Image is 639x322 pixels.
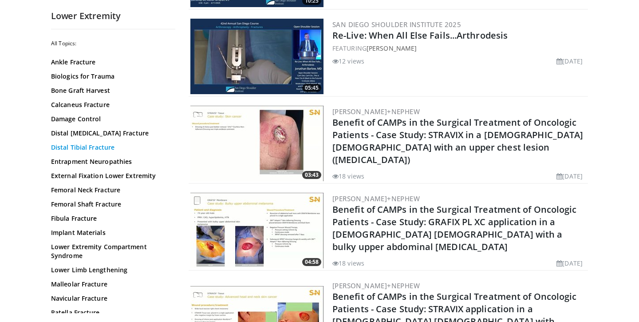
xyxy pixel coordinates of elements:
[51,186,171,195] a: Femoral Neck Fracture
[51,40,173,47] h2: All Topics:
[332,116,583,166] a: Benefit of CAMPs in the Surgical Treatment of Oncologic Patients - Case Study: STRAVIX in a [DEMO...
[556,258,583,268] li: [DATE]
[332,44,586,53] div: FEATURING
[332,171,364,181] li: 18 views
[190,193,323,268] img: b8034b56-5e6c-44c4-8a90-abb72a46328a.300x170_q85_crop-smart_upscale.jpg
[190,19,323,94] img: c75e891b-f162-40e8-b9ca-8ba1293e3b13.300x170_q85_crop-smart_upscale.jpg
[332,194,420,203] a: [PERSON_NAME]+Nephew
[332,281,420,290] a: [PERSON_NAME]+Nephew
[51,100,171,109] a: Calcaneus Fracture
[332,20,461,29] a: San Diego Shoulder Institute 2025
[302,258,321,266] span: 04:58
[51,200,171,209] a: Femoral Shaft Fracture
[51,129,171,138] a: Distal [MEDICAL_DATA] Fracture
[556,56,583,66] li: [DATE]
[190,106,323,181] a: 03:43
[51,228,171,237] a: Implant Materials
[51,10,175,22] h2: Lower Extremity
[367,44,417,52] a: [PERSON_NAME]
[302,171,321,179] span: 03:43
[51,58,171,67] a: Ankle Fracture
[51,242,171,260] a: Lower Extremity Compartment Syndrome
[332,107,420,116] a: [PERSON_NAME]+Nephew
[51,171,171,180] a: External Fixation Lower Extremity
[51,72,171,81] a: Biologics for Trauma
[332,258,364,268] li: 18 views
[190,106,323,181] img: 83b413ac-1725-41af-be61-549bf913d294.300x170_q85_crop-smart_upscale.jpg
[51,214,171,223] a: Fibula Fracture
[190,193,323,268] a: 04:58
[556,171,583,181] li: [DATE]
[51,280,171,289] a: Malleolar Fracture
[51,157,171,166] a: Entrapment Neuropathies
[332,203,577,253] a: Benefit of CAMPs in the Surgical Treatment of Oncologic Patients - Case Study: GRAFIX PL XC appli...
[51,143,171,152] a: Distal Tibial Fracture
[51,86,171,95] a: Bone Graft Harvest
[51,308,171,317] a: Patella Fracture
[190,19,323,94] a: 05:45
[332,56,364,66] li: 12 views
[332,29,508,41] a: Re-Live: When All Else Fails...Arthrodesis
[302,84,321,92] span: 05:45
[51,294,171,303] a: Navicular Fracture
[51,115,171,123] a: Damage Control
[51,266,171,274] a: Lower Limb Lengthening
